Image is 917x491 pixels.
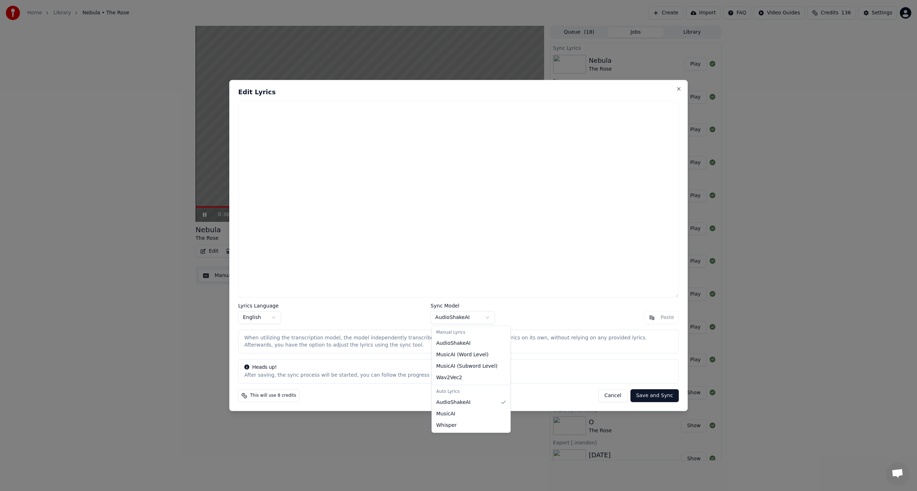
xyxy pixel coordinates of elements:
[433,328,509,338] div: Manual Lyrics
[436,351,489,358] span: MusicAI ( Word Level )
[436,410,456,418] span: MusicAI
[436,374,462,381] span: Wav2Vec2
[436,363,498,370] span: MusicAI ( Subword Level )
[436,422,457,429] span: Whisper
[436,340,471,347] span: AudioShakeAI
[433,387,509,397] div: Auto Lyrics
[436,399,471,406] span: AudioShakeAI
